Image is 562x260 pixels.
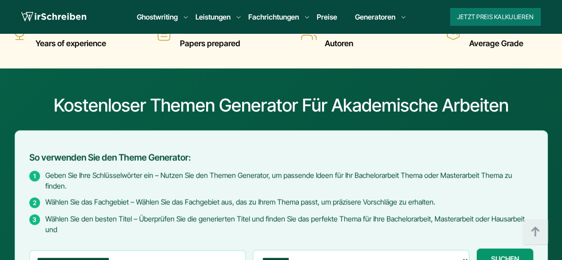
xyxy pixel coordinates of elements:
[21,10,86,24] img: logo wirschreiben
[522,219,549,245] img: button top
[317,12,337,21] a: Preise
[195,12,231,22] a: Leistungen
[248,12,299,22] a: Fachrichtungen
[29,196,533,208] li: Wählen Sie das Fachgebiet – Wählen Sie das Fachgebiet aus, das zu Ihrem Thema passt, um präzisere...
[29,197,40,208] span: 2
[36,36,106,51] span: Years of experience
[29,170,533,191] li: Geben Sie Ihre Schlüsselwörter ein – Nutzen Sie den Themen Generator, um passende Ideen für Ihr B...
[355,12,395,22] a: Generatoren
[29,214,40,225] span: 3
[29,171,40,181] span: 1
[29,152,533,163] h2: So verwenden Sie den Theme Generator:
[137,12,178,22] a: Ghostwriting
[325,36,353,51] span: Autoren
[469,36,523,51] span: Average Grade
[29,213,533,235] li: Wählen Sie den besten Titel – Überprüfen Sie die generierten Titel und finden Sie das perfekte Th...
[180,36,240,51] span: Papers prepared
[450,8,541,26] button: Jetzt Preis kalkulieren
[7,95,555,116] h1: Kostenloser Themen Generator für akademische Arbeiten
